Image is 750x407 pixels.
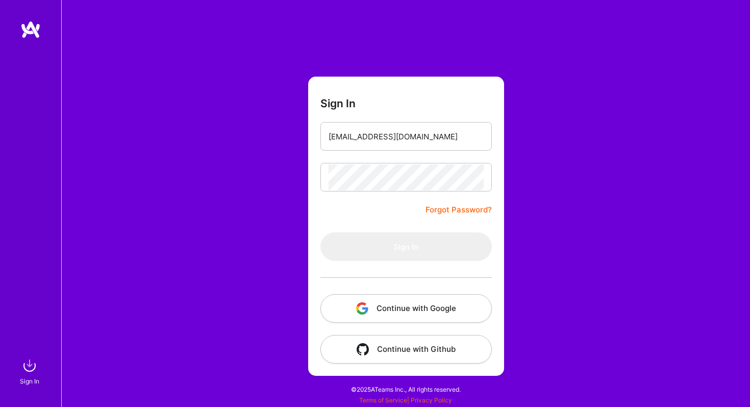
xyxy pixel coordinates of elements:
[21,355,40,387] a: sign inSign In
[320,97,356,110] h3: Sign In
[320,294,492,323] button: Continue with Google
[320,232,492,261] button: Sign In
[359,396,452,404] span: |
[19,355,40,376] img: sign in
[61,376,750,402] div: © 2025 ATeams Inc., All rights reserved.
[20,20,41,39] img: logo
[426,204,492,216] a: Forgot Password?
[320,335,492,364] button: Continue with Github
[356,302,368,315] img: icon
[357,343,369,355] img: icon
[359,396,407,404] a: Terms of Service
[329,124,484,150] input: Email...
[411,396,452,404] a: Privacy Policy
[20,376,39,387] div: Sign In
